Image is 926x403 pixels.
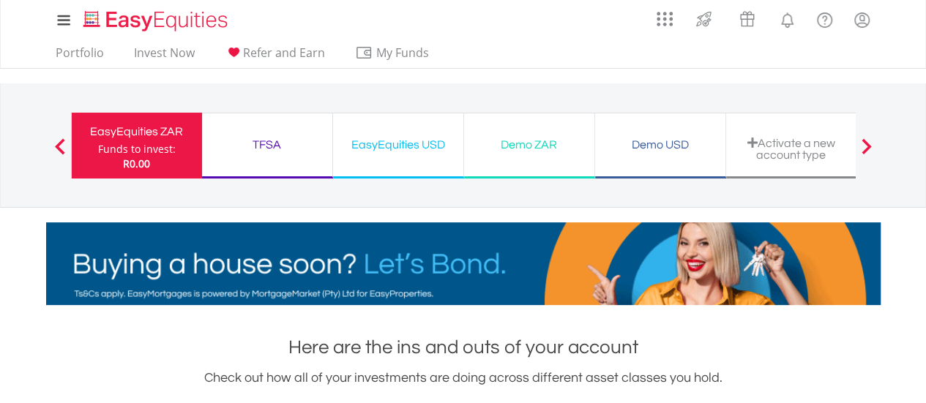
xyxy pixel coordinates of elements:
[843,4,881,36] a: My Profile
[604,135,717,155] div: Demo USD
[128,45,201,68] a: Invest Now
[647,4,682,27] a: AppsGrid
[657,11,673,27] img: grid-menu-icon.svg
[806,4,843,33] a: FAQ's and Support
[355,43,451,62] span: My Funds
[78,4,234,33] a: Home page
[769,4,806,33] a: Notifications
[46,222,881,305] img: EasyMortage Promotion Banner
[735,7,759,31] img: vouchers-v2.svg
[81,121,193,142] div: EasyEquities ZAR
[211,135,324,155] div: TFSA
[243,45,325,61] span: Refer and Earn
[473,135,586,155] div: Demo ZAR
[735,137,848,161] div: Activate a new account type
[219,45,331,68] a: Refer and Earn
[50,45,110,68] a: Portfolio
[123,157,150,170] span: R0.00
[46,334,881,361] h1: Here are the ins and outs of your account
[725,4,769,31] a: Vouchers
[98,142,176,157] div: Funds to invest:
[692,7,716,31] img: thrive-v2.svg
[342,135,455,155] div: EasyEquities USD
[81,9,234,33] img: EasyEquities_Logo.png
